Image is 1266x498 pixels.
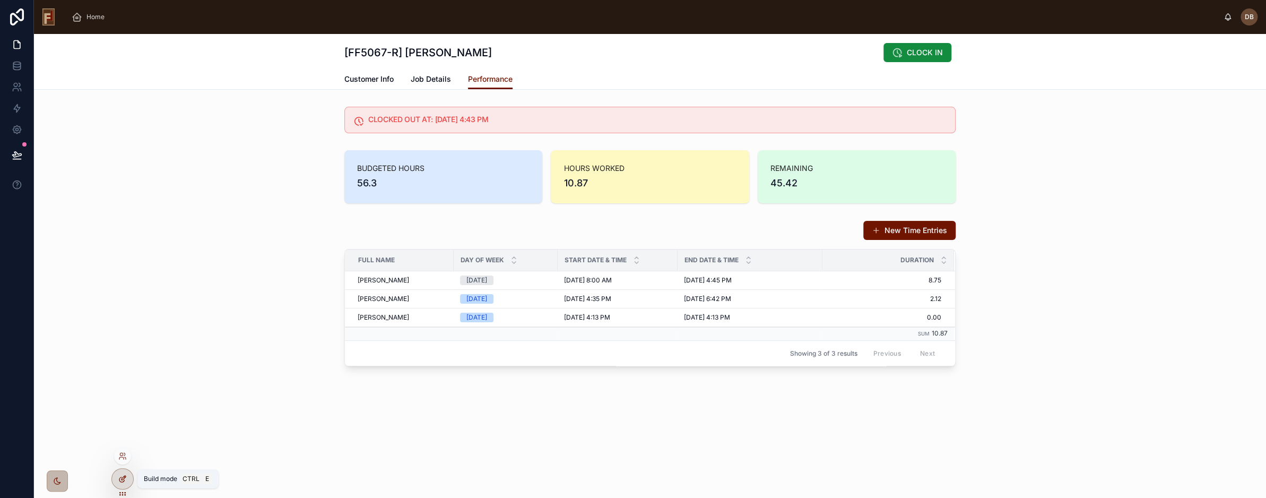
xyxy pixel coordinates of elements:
a: [DATE] [460,276,551,285]
a: Job Details [411,70,451,91]
span: Duration [900,256,934,264]
span: Home [86,13,105,21]
button: CLOCK IN [883,43,951,62]
a: 0.00 [823,313,941,322]
span: [DATE] 8:00 AM [564,276,612,285]
a: Home [68,7,112,27]
a: [PERSON_NAME] [358,313,447,322]
span: [PERSON_NAME] [358,276,409,285]
span: Showing 3 of 3 results [790,349,857,358]
span: 45.42 [770,176,943,191]
a: 8.75 [823,276,941,285]
div: scrollable content [63,5,1224,29]
a: [DATE] 8:00 AM [564,276,671,285]
span: Performance [468,74,513,84]
span: [DATE] 4:13 PM [564,313,610,322]
span: Customer Info [344,74,394,84]
span: [DATE] 4:13 PM [684,313,730,322]
span: Full Name [358,256,395,264]
span: Job Details [411,74,451,84]
span: E [203,475,211,483]
span: BUDGETED HOURS [357,163,530,174]
a: [DATE] [460,313,551,322]
a: [DATE] 4:13 PM [684,313,816,322]
a: [DATE] 4:13 PM [564,313,671,322]
button: New Time Entries [863,221,956,240]
span: 10.87 [563,176,736,191]
span: Day of Week [461,256,504,264]
a: [DATE] 6:42 PM [684,295,816,303]
h1: [FF5067-R] [PERSON_NAME] [344,45,492,60]
a: [DATE] 4:45 PM [684,276,816,285]
a: Customer Info [344,70,394,91]
span: CLOCK IN [907,47,943,58]
span: [DATE] 4:45 PM [684,276,732,285]
span: 56.3 [357,176,530,191]
span: REMAINING [770,163,943,174]
a: [DATE] [460,294,551,304]
span: Build mode [144,475,177,483]
small: Sum [918,331,930,337]
span: DB [1245,13,1254,21]
a: [PERSON_NAME] [358,295,447,303]
span: 10.87 [932,329,948,337]
a: [DATE] 4:35 PM [564,295,671,303]
a: Performance [468,70,513,90]
span: HOURS WORKED [563,163,736,174]
a: 2.12 [823,295,941,303]
div: [DATE] [466,276,487,285]
div: [DATE] [466,313,487,322]
span: [DATE] 4:35 PM [564,295,611,303]
h5: CLOCKED OUT AT: 8/10/2025 4:43 PM [368,116,947,123]
span: End Date & Time [684,256,739,264]
span: Ctrl [181,474,201,484]
img: App logo [42,8,55,25]
div: [DATE] [466,294,487,304]
span: [DATE] 6:42 PM [684,295,731,303]
span: [PERSON_NAME] [358,313,409,322]
a: [PERSON_NAME] [358,276,447,285]
span: [PERSON_NAME] [358,295,409,303]
span: Start Date & Time [565,256,627,264]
